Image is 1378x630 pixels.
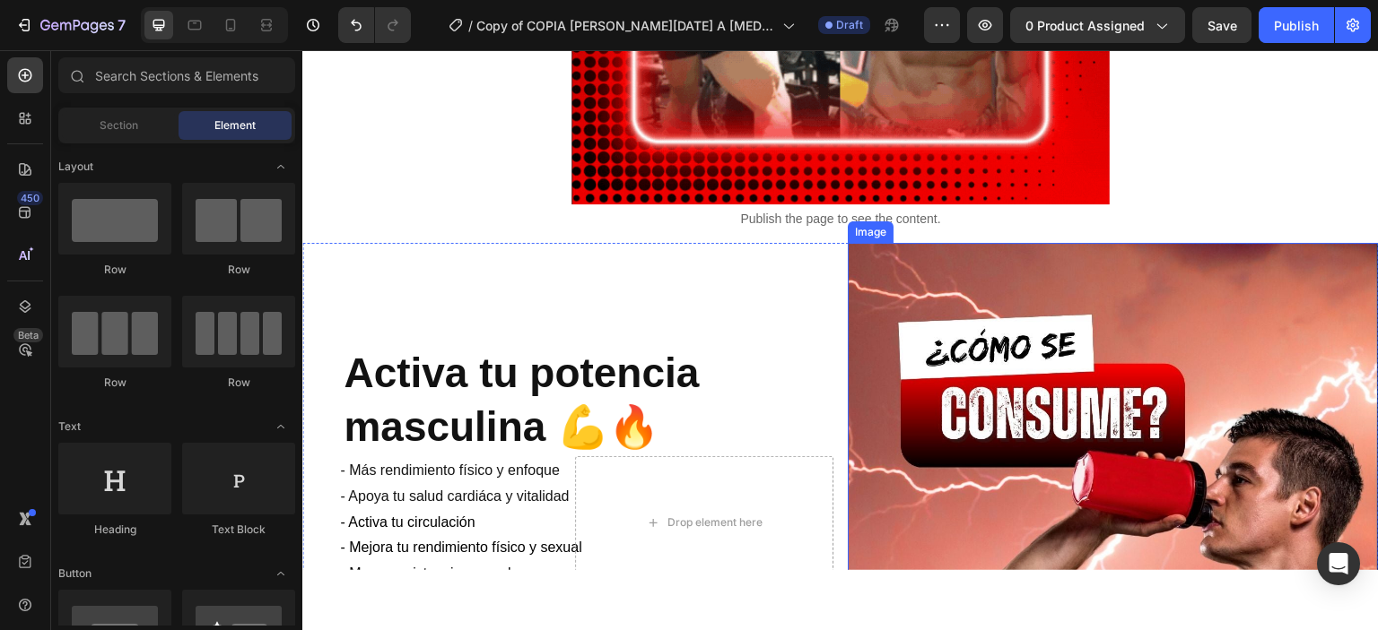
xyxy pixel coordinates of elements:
[182,522,295,538] div: Text Block
[38,515,222,531] span: - Mayor resistencia muscular
[58,57,295,93] input: Search Sections & Elements
[468,16,473,35] span: /
[58,522,171,538] div: Heading
[1274,16,1319,35] div: Publish
[182,262,295,278] div: Row
[58,565,92,582] span: Button
[7,7,134,43] button: 7
[549,174,588,190] div: Image
[214,117,256,134] span: Element
[1259,7,1334,43] button: Publish
[58,262,171,278] div: Row
[17,191,43,205] div: 450
[118,14,126,36] p: 7
[1208,18,1237,33] span: Save
[100,117,138,134] span: Section
[1192,7,1252,43] button: Save
[338,7,411,43] div: Undo/Redo
[302,50,1378,569] iframe: Design area
[58,159,93,175] span: Layout
[476,16,775,35] span: Copy of COPIA [PERSON_NAME][DATE] A [MEDICAL_DATA] – Cápsulas de [MEDICAL_DATA] con Huanarpo para...
[13,328,43,342] div: Beta
[1010,7,1185,43] button: 0 product assigned
[1025,16,1145,35] span: 0 product assigned
[836,17,863,33] span: Draft
[58,419,81,435] span: Text
[266,152,295,181] span: Toggle open
[182,375,295,391] div: Row
[266,412,295,441] span: Toggle open
[365,465,460,479] div: Drop element here
[1317,542,1360,585] div: Open Intercom Messenger
[58,375,171,391] div: Row
[266,559,295,588] span: Toggle open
